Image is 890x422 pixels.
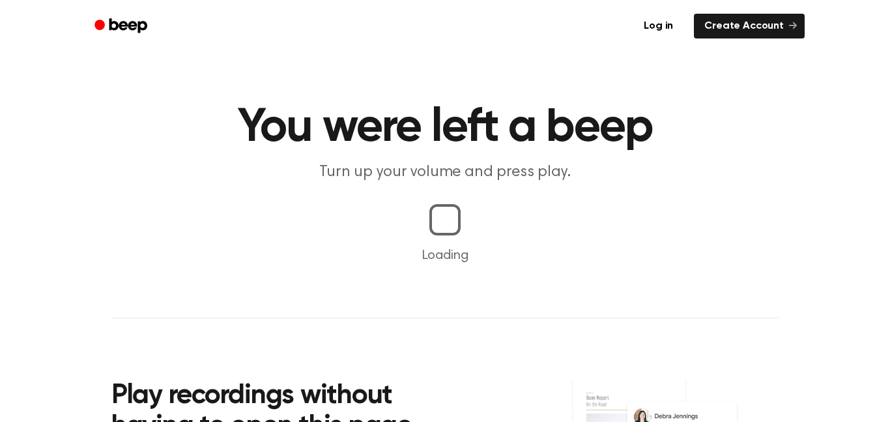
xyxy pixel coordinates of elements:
a: Beep [85,14,159,39]
a: Create Account [694,14,805,38]
h1: You were left a beep [111,104,779,151]
p: Turn up your volume and press play. [195,162,695,183]
a: Log in [631,11,686,41]
p: Loading [16,246,874,265]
